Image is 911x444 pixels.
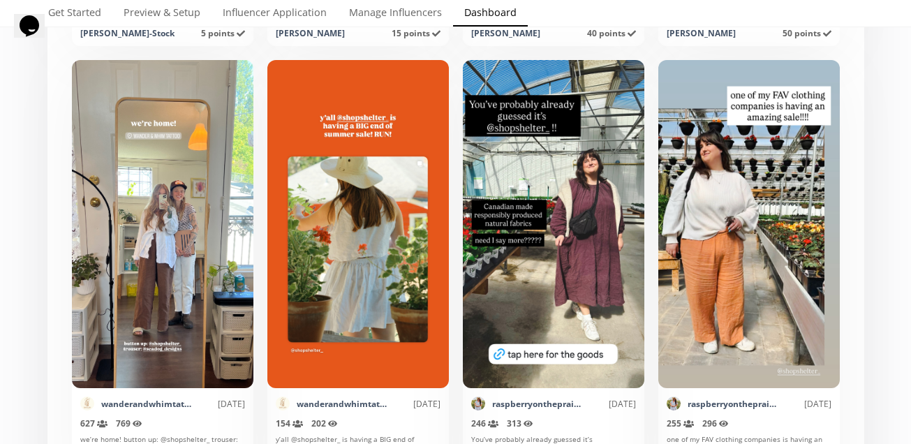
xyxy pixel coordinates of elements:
img: 217455176_126485522969429_5136585275048609530_n.jpg [471,397,485,410]
iframe: chat widget [14,14,59,56]
div: [PERSON_NAME] [471,27,540,39]
span: 50 points [783,27,831,39]
div: [PERSON_NAME] [667,27,736,39]
div: [DATE] [583,398,636,410]
span: 627 [80,417,108,429]
img: 404928345_685771396663211_7067579702397590233_n.jpg [276,397,290,410]
span: 769 [116,417,142,429]
div: [DATE] [778,398,831,410]
span: 202 [311,417,338,429]
span: 40 points [587,27,636,39]
span: 255 [667,417,694,429]
img: 404928345_685771396663211_7067579702397590233_n.jpg [80,397,94,410]
span: 313 [507,417,533,429]
span: 246 [471,417,498,429]
a: raspberryontheprairie [492,398,583,410]
div: [PERSON_NAME] [276,27,345,39]
div: [DATE] [192,398,245,410]
span: 296 [702,417,729,429]
a: raspberryontheprairie [688,398,778,410]
a: wanderandwhimtattoo [297,398,387,410]
span: 15 points [392,27,440,39]
img: 217455176_126485522969429_5136585275048609530_n.jpg [667,397,681,410]
span: 5 points [201,27,245,39]
a: wanderandwhimtattoo [101,398,192,410]
div: [PERSON_NAME]-Stock [80,27,175,39]
div: [DATE] [387,398,440,410]
span: 154 [276,417,303,429]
